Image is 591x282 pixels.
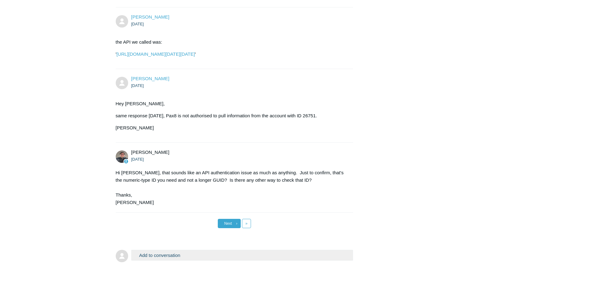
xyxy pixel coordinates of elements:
time: 09/02/2025, 16:12 [131,83,144,88]
a: Next [218,219,241,228]
p: [PERSON_NAME] [116,124,347,132]
a: [URL][DOMAIN_NAME][DATE][DATE] [116,51,195,57]
span: Nick Luyckx [131,76,169,81]
div: Hi [PERSON_NAME], that sounds like an API authentication issue as much as anything. Just to confi... [116,169,347,206]
p: the API we called was: [116,38,347,46]
a: [PERSON_NAME] [131,76,169,81]
button: Add to conversation [131,250,353,261]
p: ' ' [116,50,347,58]
time: 09/02/2025, 17:46 [131,157,144,162]
span: › [236,221,237,226]
a: [PERSON_NAME] [131,14,169,20]
span: Nick Luyckx [131,14,169,20]
p: same response [DATE], Pax8 is not authorised to pull information from the account with ID 26751. [116,112,347,119]
p: Hey [PERSON_NAME], [116,100,347,107]
span: Matt Robinson [131,150,169,155]
span: Next [224,221,232,226]
span: » [245,221,248,226]
time: 09/01/2025, 10:07 [131,22,144,26]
